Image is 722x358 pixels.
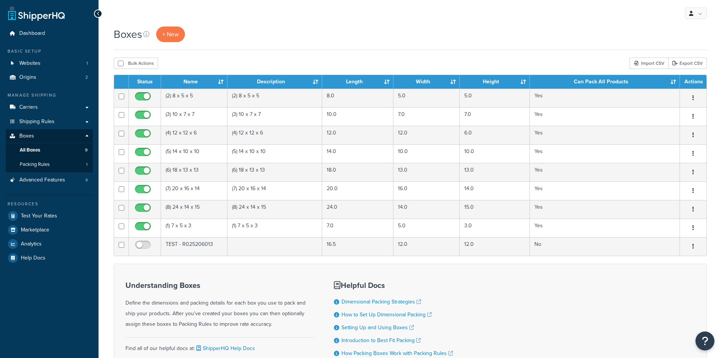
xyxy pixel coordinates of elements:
a: Boxes [6,129,93,143]
td: (7) 20 x 16 x 14 [161,181,227,200]
td: Yes [530,144,680,163]
td: 7.0 [460,107,530,126]
td: (3) 10 x 7 x 7 [161,107,227,126]
td: (8) 24 x 14 x 15 [227,200,323,219]
a: Dashboard [6,27,93,41]
span: Carriers [19,104,38,111]
span: Test Your Rates [21,213,57,219]
td: (1) 7 x 5 x 3 [161,219,227,237]
td: (8) 24 x 14 x 15 [161,200,227,219]
td: Yes [530,163,680,181]
td: 12.0 [322,126,393,144]
td: (2) 8 x 5 x 5 [161,89,227,107]
a: ShipperHQ Help Docs [195,344,255,352]
td: 8.0 [322,89,393,107]
td: 7.0 [393,107,460,126]
span: 9 [85,147,88,153]
div: Resources [6,201,93,207]
span: Shipping Rules [19,119,55,125]
td: 12.0 [393,126,460,144]
span: All Boxes [20,147,40,153]
td: (5) 14 x 10 x 10 [161,144,227,163]
th: Description : activate to sort column ascending [227,75,323,89]
td: (4) 12 x 12 x 6 [161,126,227,144]
td: Yes [530,219,680,237]
td: 5.0 [460,89,530,107]
a: Packing Rules 1 [6,158,93,172]
th: Actions [680,75,706,89]
a: Help Docs [6,251,93,265]
div: Find all of our helpful docs at: [125,337,315,354]
td: No [530,237,680,256]
div: Basic Setup [6,48,93,55]
a: Carriers [6,100,93,114]
span: Packing Rules [20,161,50,168]
td: 14.0 [393,200,460,219]
th: Length : activate to sort column ascending [322,75,393,89]
button: Bulk Actions [114,58,158,69]
a: Test Your Rates [6,209,93,223]
td: 10.0 [460,144,530,163]
li: All Boxes [6,143,93,157]
td: 14.0 [322,144,393,163]
span: Marketplace [21,227,49,233]
td: 6.0 [460,126,530,144]
span: Advanced Features [19,177,65,183]
li: Origins [6,70,93,84]
th: Width : activate to sort column ascending [393,75,460,89]
div: Manage Shipping [6,92,93,98]
td: 12.0 [460,237,530,256]
span: Dashboard [19,30,45,37]
span: Analytics [21,241,42,247]
td: (2) 8 x 5 x 5 [227,89,323,107]
h1: Boxes [114,27,142,42]
th: Height : activate to sort column ascending [460,75,530,89]
td: Yes [530,89,680,107]
a: Shipping Rules [6,115,93,129]
li: Boxes [6,129,93,172]
span: Websites [19,60,41,67]
td: (7) 20 x 16 x 14 [227,181,323,200]
th: Can Pack All Products : activate to sort column ascending [530,75,680,89]
div: Import CSV [630,58,668,69]
a: Dimensional Packing Strategies [341,298,421,306]
span: + New [162,30,179,39]
a: Analytics [6,237,93,251]
a: Origins 2 [6,70,93,84]
td: Yes [530,200,680,219]
td: 3.0 [460,219,530,237]
span: Origins [19,74,36,81]
td: 10.0 [393,144,460,163]
a: Introduction to Best Fit Packing [341,336,421,344]
td: 10.0 [322,107,393,126]
td: Yes [530,107,680,126]
td: 7.0 [322,219,393,237]
a: Websites 1 [6,56,93,70]
div: Define the dimensions and packing details for each box you use to pack and ship your products. Af... [125,281,315,330]
td: 16.0 [393,181,460,200]
span: 1 [86,161,88,168]
li: Websites [6,56,93,70]
a: Export CSV [668,58,707,69]
li: Marketplace [6,223,93,237]
td: 15.0 [460,200,530,219]
th: Status [129,75,161,89]
td: 5.0 [393,219,460,237]
a: + New [156,27,185,42]
span: 1 [86,60,88,67]
td: 20.0 [322,181,393,200]
span: 2 [85,74,88,81]
td: Yes [530,126,680,144]
a: Setting Up and Using Boxes [341,324,414,331]
a: All Boxes 9 [6,143,93,157]
td: 13.0 [460,163,530,181]
h3: Helpful Docs [334,281,453,289]
td: (3) 10 x 7 x 7 [227,107,323,126]
td: 12.0 [393,237,460,256]
a: How to Set Up Dimensional Packing [341,311,432,319]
